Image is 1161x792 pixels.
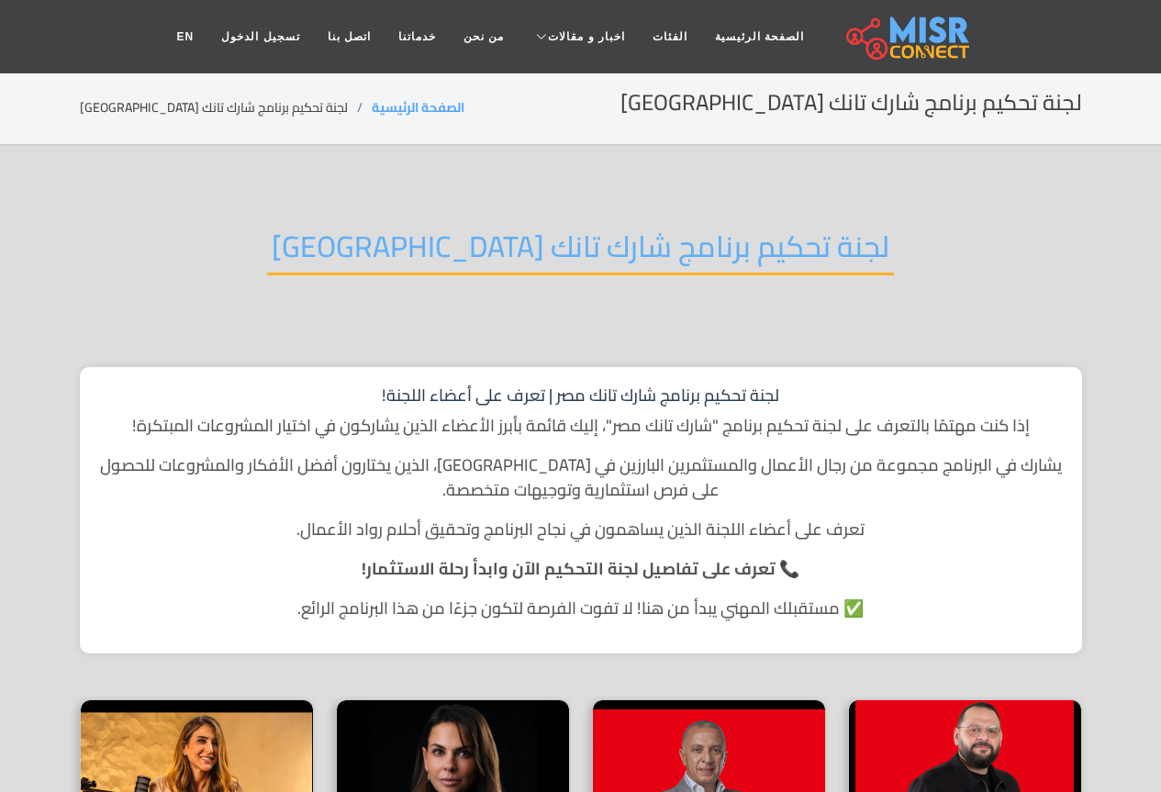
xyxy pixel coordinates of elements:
[518,19,639,54] a: اخبار و مقالات
[701,19,818,54] a: الصفحة الرئيسية
[314,19,385,54] a: اتصل بنا
[98,452,1064,502] p: يشارك في البرنامج مجموعة من رجال الأعمال والمستثمرين البارزين في [GEOGRAPHIC_DATA]، الذين يختارون...
[98,556,1064,581] p: 📞 تعرف على تفاصيل لجنة التحكيم الآن وابدأ رحلة الاستثمار!
[548,28,625,45] span: اخبار و مقالات
[639,19,701,54] a: الفئات
[207,19,313,54] a: تسجيل الدخول
[98,596,1064,620] p: ✅ مستقبلك المهني يبدأ من هنا! لا تفوت الفرصة لتكون جزءًا من هذا البرنامج الرائع.
[385,19,450,54] a: خدماتنا
[450,19,518,54] a: من نحن
[98,517,1064,541] p: تعرف على أعضاء اللجنة الذين يساهمون في نجاح البرنامج وتحقيق أحلام رواد الأعمال.
[372,95,464,119] a: الصفحة الرئيسية
[620,90,1082,117] h2: لجنة تحكيم برنامج شارك تانك [GEOGRAPHIC_DATA]
[267,229,894,275] h2: لجنة تحكيم برنامج شارك تانك [GEOGRAPHIC_DATA]
[80,98,372,117] li: لجنة تحكيم برنامج شارك تانك [GEOGRAPHIC_DATA]
[98,385,1064,406] h1: لجنة تحكيم برنامج شارك تانك مصر | تعرف على أعضاء اللجنة!
[163,19,208,54] a: EN
[98,413,1064,438] p: إذا كنت مهتمًا بالتعرف على لجنة تحكيم برنامج "شارك تانك مصر"، إليك قائمة بأبرز الأعضاء الذين يشار...
[846,14,969,60] img: main.misr_connect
